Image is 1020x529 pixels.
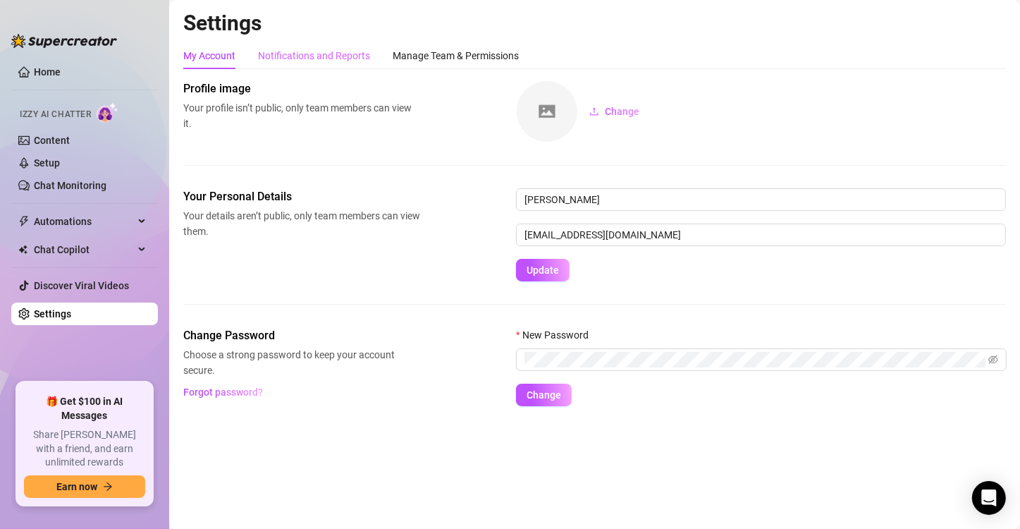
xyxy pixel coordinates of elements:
[516,327,598,343] label: New Password
[183,10,1006,37] h2: Settings
[393,48,519,63] div: Manage Team & Permissions
[516,188,1006,211] input: Enter name
[527,264,559,276] span: Update
[524,352,985,367] input: New Password
[34,238,134,261] span: Chat Copilot
[18,216,30,227] span: thunderbolt
[24,395,145,422] span: 🎁 Get $100 in AI Messages
[18,245,27,255] img: Chat Copilot
[578,100,651,123] button: Change
[56,481,97,492] span: Earn now
[183,188,420,205] span: Your Personal Details
[605,106,639,117] span: Change
[183,381,264,403] button: Forgot password?
[589,107,599,116] span: upload
[34,180,106,191] a: Chat Monitoring
[24,428,145,470] span: Share [PERSON_NAME] with a friend, and earn unlimited rewards
[258,48,370,63] div: Notifications and Reports
[34,66,61,78] a: Home
[183,208,420,239] span: Your details aren’t public, only team members can view them.
[183,347,420,378] span: Choose a strong password to keep your account secure.
[24,475,145,498] button: Earn nowarrow-right
[183,48,235,63] div: My Account
[34,210,134,233] span: Automations
[103,482,113,492] span: arrow-right
[20,108,91,121] span: Izzy AI Chatter
[183,327,420,344] span: Change Password
[516,224,1006,246] input: Enter new email
[527,389,561,401] span: Change
[34,308,71,320] a: Settings
[972,481,1006,515] div: Open Intercom Messenger
[184,387,264,398] span: Forgot password?
[11,34,117,48] img: logo-BBDzfeDw.svg
[517,81,577,142] img: square-placeholder.png
[34,135,70,146] a: Content
[97,102,118,123] img: AI Chatter
[516,384,572,406] button: Change
[34,280,129,291] a: Discover Viral Videos
[988,355,998,365] span: eye-invisible
[183,80,420,97] span: Profile image
[34,157,60,169] a: Setup
[183,100,420,131] span: Your profile isn’t public, only team members can view it.
[516,259,570,281] button: Update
